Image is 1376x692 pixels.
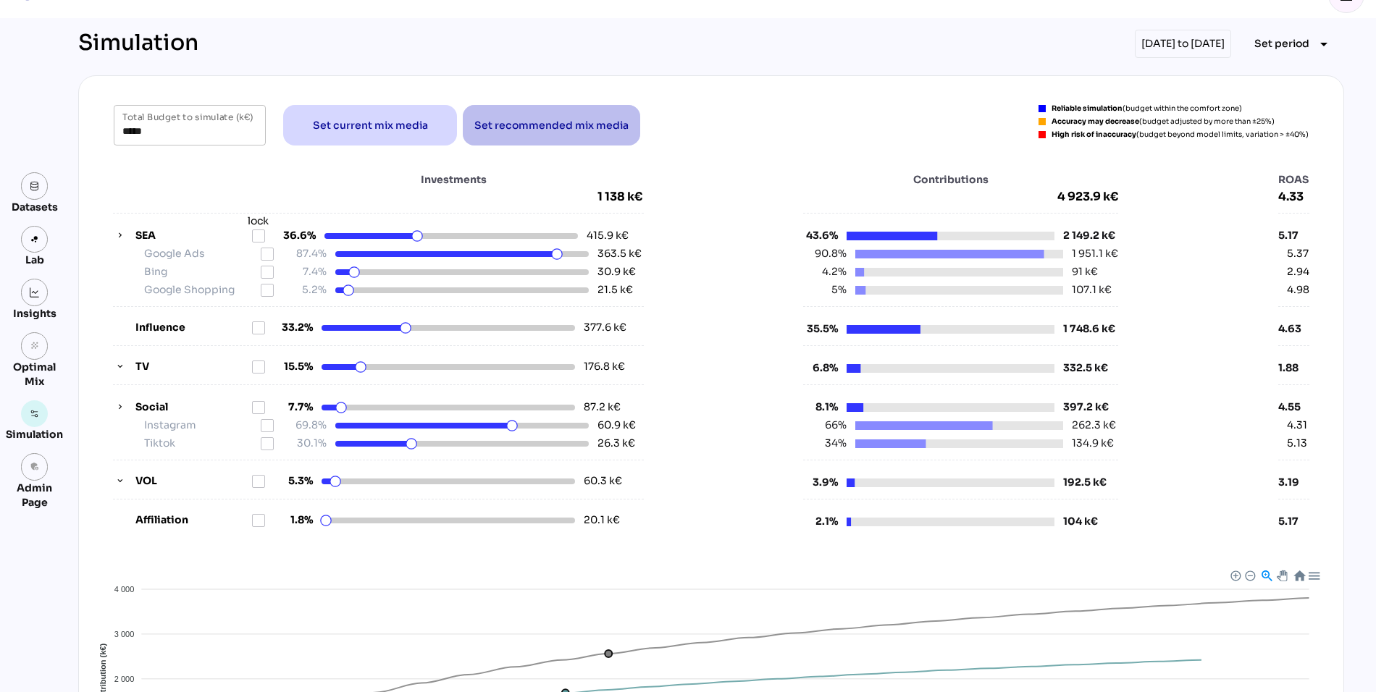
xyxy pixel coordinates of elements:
[30,235,40,245] img: lab.svg
[1072,436,1114,451] div: 134.9 k€
[803,360,838,376] span: 6.8%
[812,436,847,451] span: 34%
[278,320,313,335] span: 33.2%
[597,246,644,261] div: 363.5 k€
[144,246,260,261] label: Google Ads
[1063,475,1107,490] div: 192.5 k€
[281,228,316,243] span: 36.6%
[597,282,644,298] div: 21.5 k€
[587,228,633,243] div: 415.9 k€
[1277,570,1285,579] div: Panning
[1052,131,1309,138] div: (budget beyond model limits, variation > ±40%)
[19,253,51,267] div: Lab
[584,400,630,415] div: 87.2 k€
[803,514,838,529] span: 2.1%
[1293,569,1305,581] div: Reset Zoom
[135,359,251,374] label: TV
[144,418,260,433] label: Instagram
[803,475,838,490] span: 3.9%
[1307,569,1320,581] div: Menu
[1072,246,1118,261] div: 1 951.1 k€
[1135,30,1231,58] div: [DATE] to [DATE]
[597,264,644,279] div: 30.9 k€
[803,190,1118,204] span: 4 923.9 k€
[812,246,847,261] span: 90.8%
[1072,282,1112,298] div: 107.1 k€
[327,172,580,187] span: Investments
[1052,118,1275,125] div: (budget adjusted by more than ±25%)
[1278,190,1309,204] span: 4.33
[812,418,847,433] span: 66%
[1063,321,1115,337] div: 1 748.6 k€
[278,473,313,489] span: 5.3%
[30,409,40,419] img: settings.svg
[135,400,251,415] label: Social
[30,462,40,472] i: admin_panel_settings
[1063,514,1098,529] div: 104 k€
[144,264,260,279] label: Bing
[6,481,63,510] div: Admin Page
[1072,264,1098,279] div: 91 k€
[1063,400,1109,418] div: 397.2 k€
[114,675,135,683] tspan: 2 000
[1230,570,1240,580] div: Zoom In
[1287,282,1309,298] div: 4.98
[114,630,135,638] tspan: 3 000
[144,282,260,298] label: Google Shopping
[597,418,644,433] div: 60.9 k€
[1063,360,1108,376] div: 332.5 k€
[1063,228,1115,246] div: 2 149.2 k€
[6,427,63,442] div: Simulation
[135,320,251,335] label: Influence
[1287,436,1309,451] div: 5.13
[1278,228,1309,243] div: 5.17
[584,512,630,528] div: 20.1 k€
[1278,514,1309,528] div: 5.17
[1278,360,1309,375] div: 1.88
[847,172,1054,187] span: Contributions
[463,105,640,145] button: Set recommended mix media
[584,320,630,335] div: 377.6 k€
[1278,172,1309,187] span: ROAS
[812,264,847,279] span: 4.2%
[1052,105,1242,112] div: (budget within the comfort zone)
[78,30,198,58] div: Simulation
[1278,400,1309,415] div: 4.55
[1315,35,1333,53] i: arrow_drop_down
[278,512,313,528] span: 1.8%
[803,321,838,337] span: 35.5%
[1052,117,1139,126] strong: Accuracy may decrease
[597,436,644,451] div: 26.3 k€
[30,181,40,191] img: data.svg
[474,117,629,134] span: Set recommended mix media
[1072,418,1116,433] div: 262.3 k€
[135,473,251,489] label: VOL
[135,512,251,528] label: Affiliation
[1287,246,1309,261] div: 5.37
[1278,475,1309,489] div: 3.19
[1287,418,1309,433] div: 4.31
[803,400,838,415] span: 8.1%
[584,359,630,374] div: 176.8 k€
[292,264,327,279] span: 7.4%
[292,282,327,298] span: 5.2%
[6,360,63,389] div: Optimal Mix
[30,287,40,298] img: graph.svg
[597,190,644,204] span: 1 138 k€
[114,585,135,594] tspan: 4 000
[584,473,630,489] div: 60.3 k€
[1278,321,1309,336] div: 4.63
[292,436,327,451] span: 30.1%
[278,400,313,415] span: 7.7%
[803,228,838,243] span: 43.6%
[135,228,251,243] label: SEA
[1244,570,1254,580] div: Zoom Out
[1243,31,1344,57] button: Expand "Set period"
[278,359,313,374] span: 15.5%
[292,418,327,433] span: 69.8%
[1287,264,1309,279] div: 2.94
[292,246,327,261] span: 87.4%
[1052,104,1123,113] strong: Reliable simulation
[812,282,847,298] span: 5%
[30,341,40,351] i: grain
